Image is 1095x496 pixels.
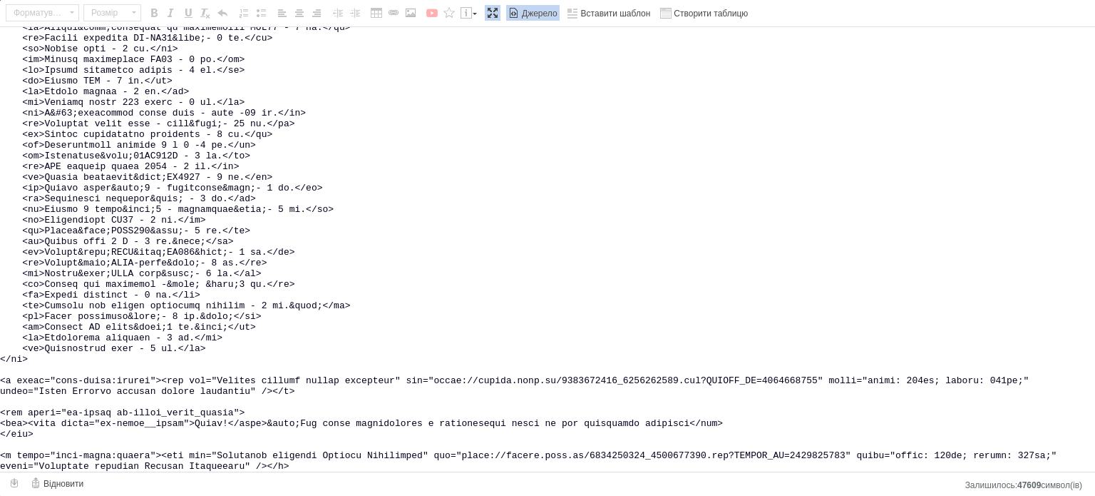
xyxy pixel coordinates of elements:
span: 47609 [1017,480,1041,490]
a: Форматування [6,4,79,21]
a: Вставити/Редагувати посилання (Ctrl+L) [386,5,401,21]
a: Зробити резервну копію зараз [6,475,22,491]
a: Курсив (Ctrl+I) [163,5,179,21]
a: Вставити/видалити нумерований список [236,5,252,21]
a: Вставити шаблон [565,5,653,21]
a: Підкреслений (Ctrl+U) [180,5,196,21]
a: Зображення [403,5,418,21]
a: Збільшити відступ [347,5,363,21]
a: По правому краю [309,5,324,21]
span: Форматування [6,5,65,21]
a: По лівому краю [274,5,290,21]
a: Додати відео з YouTube [424,5,440,21]
a: Відновити [28,475,86,491]
a: По центру [292,5,307,21]
a: Вставити іконку [441,5,457,21]
a: Повернути (Ctrl+Z) [215,5,230,21]
span: Розмір [84,5,127,21]
a: Таблиця [369,5,384,21]
span: Вставити шаблон [579,8,651,20]
a: Зменшити відступ [330,5,346,21]
a: Жирний (Ctrl+B) [146,5,162,21]
span: Створити таблицю [672,8,748,20]
a: Створити таблицю [658,5,750,21]
div: Кiлькiсть символiв [965,477,1089,490]
a: Вставити повідомлення [458,5,479,21]
a: Вставити/видалити маркований список [253,5,269,21]
a: Максимізувати [485,5,500,21]
span: Джерело [520,8,557,20]
a: Розмір [83,4,141,21]
span: Відновити [41,478,83,490]
a: Видалити форматування [197,5,213,21]
a: Джерело [506,5,560,21]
